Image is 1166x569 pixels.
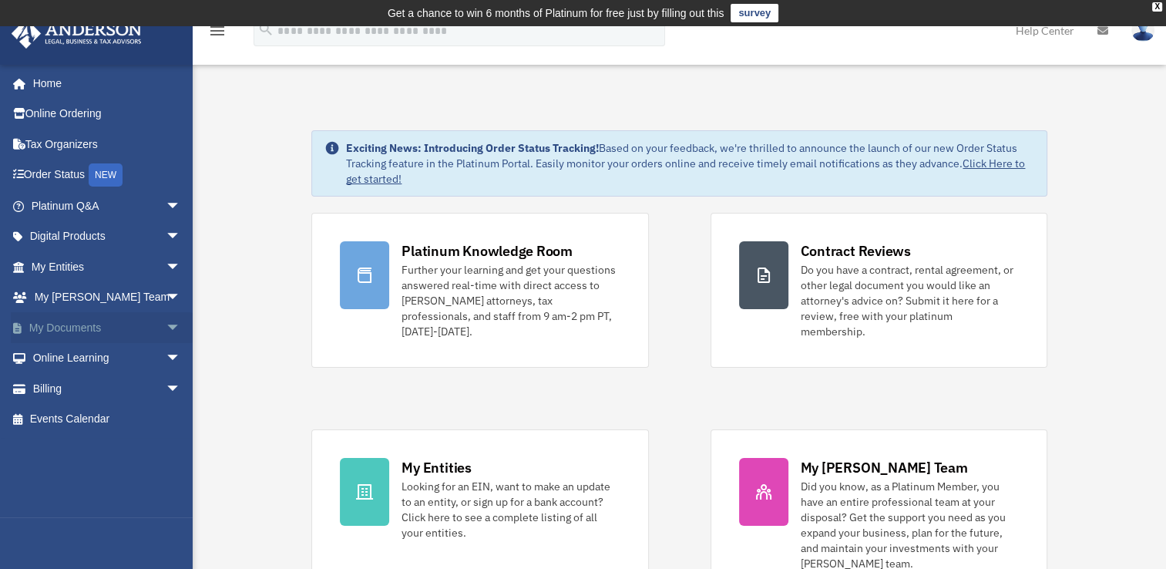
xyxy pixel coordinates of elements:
[311,213,648,368] a: Platinum Knowledge Room Further your learning and get your questions answered real-time with dire...
[11,129,204,160] a: Tax Organizers
[11,221,204,252] a: Digital Productsarrow_drop_down
[11,312,204,343] a: My Documentsarrow_drop_down
[801,241,911,261] div: Contract Reviews
[11,282,204,313] a: My [PERSON_NAME] Teamarrow_drop_down
[166,251,197,283] span: arrow_drop_down
[166,343,197,375] span: arrow_drop_down
[346,140,1033,187] div: Based on your feedback, we're thrilled to announce the launch of our new Order Status Tracking fe...
[11,99,204,130] a: Online Ordering
[402,262,620,339] div: Further your learning and get your questions answered real-time with direct access to [PERSON_NAM...
[166,282,197,314] span: arrow_drop_down
[166,373,197,405] span: arrow_drop_down
[11,160,204,191] a: Order StatusNEW
[11,251,204,282] a: My Entitiesarrow_drop_down
[346,157,1025,186] a: Click Here to get started!
[7,19,146,49] img: Anderson Advisors Platinum Portal
[166,221,197,253] span: arrow_drop_down
[257,21,274,38] i: search
[208,22,227,40] i: menu
[11,373,204,404] a: Billingarrow_drop_down
[89,163,123,187] div: NEW
[402,479,620,540] div: Looking for an EIN, want to make an update to an entity, or sign up for a bank account? Click her...
[346,141,599,155] strong: Exciting News: Introducing Order Status Tracking!
[166,190,197,222] span: arrow_drop_down
[11,190,204,221] a: Platinum Q&Aarrow_drop_down
[166,312,197,344] span: arrow_drop_down
[731,4,778,22] a: survey
[11,68,197,99] a: Home
[402,458,471,477] div: My Entities
[1152,2,1162,12] div: close
[208,27,227,40] a: menu
[11,404,204,435] a: Events Calendar
[388,4,724,22] div: Get a chance to win 6 months of Platinum for free just by filling out this
[11,343,204,374] a: Online Learningarrow_drop_down
[711,213,1047,368] a: Contract Reviews Do you have a contract, rental agreement, or other legal document you would like...
[402,241,573,261] div: Platinum Knowledge Room
[801,458,968,477] div: My [PERSON_NAME] Team
[1131,19,1154,42] img: User Pic
[801,262,1019,339] div: Do you have a contract, rental agreement, or other legal document you would like an attorney's ad...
